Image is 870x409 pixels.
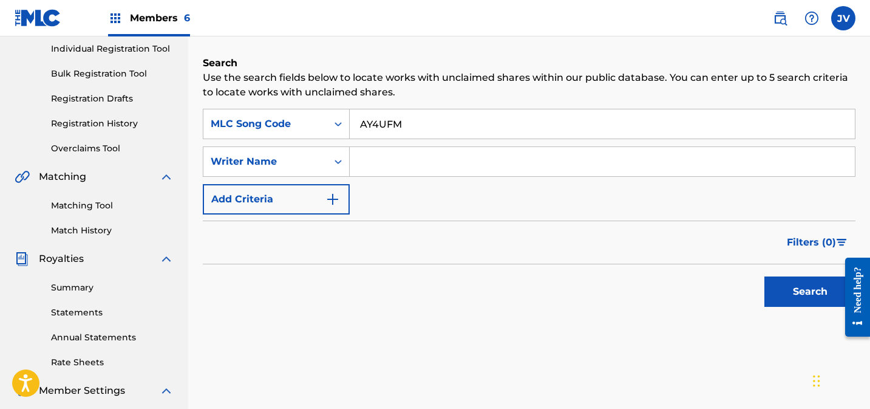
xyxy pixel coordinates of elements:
[804,11,819,26] img: help
[130,11,190,25] span: Members
[159,170,174,184] img: expand
[51,331,174,344] a: Annual Statements
[51,142,174,155] a: Overclaims Tool
[813,363,820,399] div: Drag
[39,383,125,398] span: Member Settings
[15,170,30,184] img: Matching
[836,249,870,346] iframe: Resource Center
[51,199,174,212] a: Matching Tool
[837,239,847,246] img: filter
[51,43,174,55] a: Individual Registration Tool
[51,306,174,319] a: Statements
[51,281,174,294] a: Summary
[51,92,174,105] a: Registration Drafts
[325,192,340,207] img: 9d2ae6d4665cec9f34b9.svg
[15,9,61,27] img: MLC Logo
[203,70,855,100] p: Use the search fields below to locate works with unclaimed shares within our public database. You...
[787,235,836,250] span: Filters ( 0 )
[159,252,174,266] img: expand
[51,67,174,80] a: Bulk Registration Tool
[831,6,855,30] div: User Menu
[203,184,350,215] button: Add Criteria
[51,356,174,369] a: Rate Sheets
[184,12,190,24] span: 6
[108,11,123,26] img: Top Rightsholders
[773,11,787,26] img: search
[800,6,824,30] div: Help
[39,252,84,266] span: Royalties
[809,351,870,409] iframe: Chat Widget
[768,6,792,30] a: Public Search
[15,252,29,266] img: Royalties
[211,154,320,169] div: Writer Name
[211,117,320,131] div: MLC Song Code
[764,277,855,307] button: Search
[51,224,174,237] a: Match History
[203,56,855,70] h6: Search
[51,117,174,130] a: Registration History
[780,227,855,258] button: Filters (0)
[39,170,86,184] span: Matching
[203,109,855,313] form: Search Form
[159,383,174,398] img: expand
